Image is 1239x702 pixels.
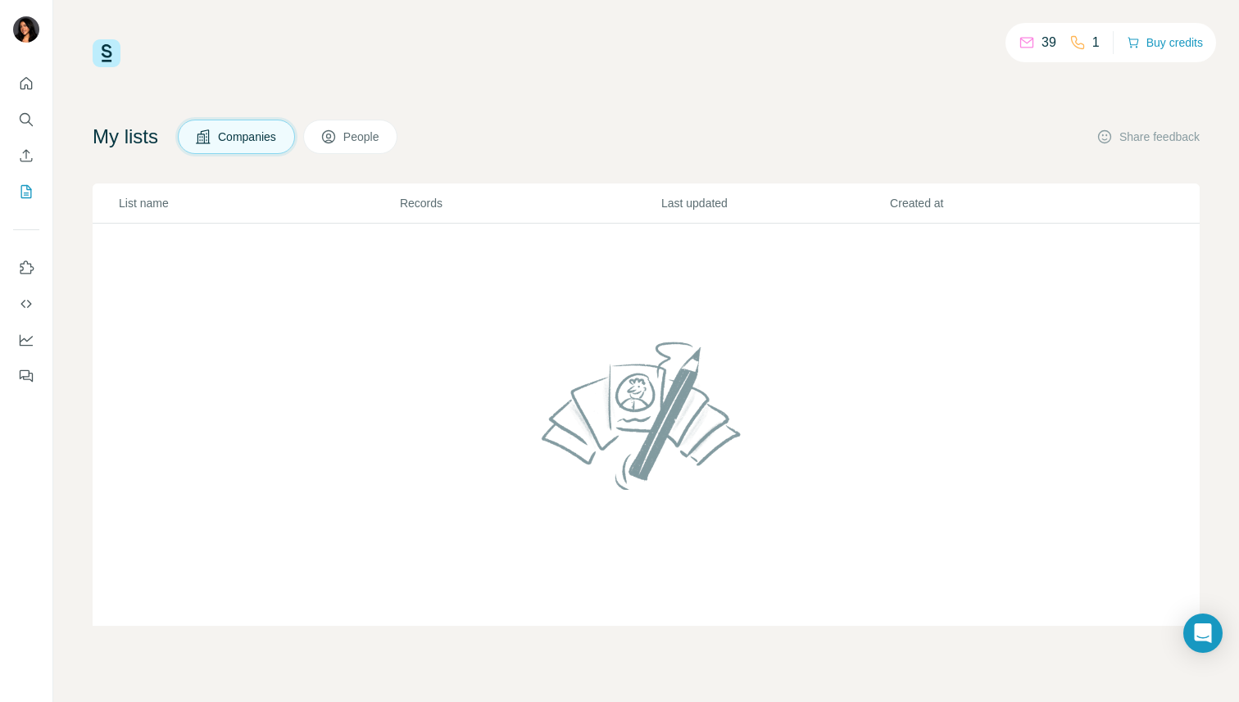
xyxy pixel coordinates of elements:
h4: My lists [93,124,158,150]
button: My lists [13,177,39,206]
img: No lists found [535,328,758,503]
p: Records [400,195,660,211]
p: Last updated [661,195,888,211]
button: Share feedback [1096,129,1200,145]
p: List name [119,195,398,211]
button: Enrich CSV [13,141,39,170]
p: Created at [890,195,1117,211]
button: Search [13,105,39,134]
button: Use Surfe API [13,289,39,319]
div: Open Intercom Messenger [1183,614,1223,653]
button: Buy credits [1127,31,1203,54]
p: 39 [1042,33,1056,52]
img: Avatar [13,16,39,43]
button: Use Surfe on LinkedIn [13,253,39,283]
span: Companies [218,129,278,145]
img: Surfe Logo [93,39,120,67]
span: People [343,129,381,145]
button: Feedback [13,361,39,391]
p: 1 [1092,33,1100,52]
button: Dashboard [13,325,39,355]
button: Quick start [13,69,39,98]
